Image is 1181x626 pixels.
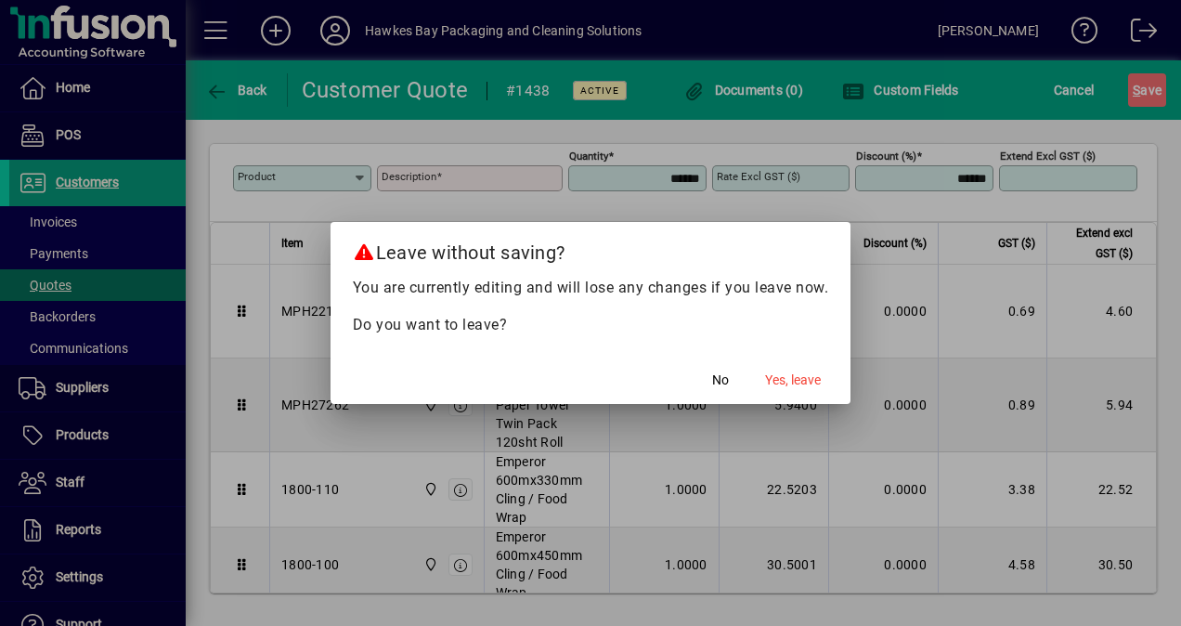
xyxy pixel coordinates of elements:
button: No [691,363,750,397]
span: Yes, leave [765,371,821,390]
button: Yes, leave [758,363,828,397]
p: Do you want to leave? [353,314,829,336]
h2: Leave without saving? [331,222,851,276]
p: You are currently editing and will lose any changes if you leave now. [353,277,829,299]
span: No [712,371,729,390]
